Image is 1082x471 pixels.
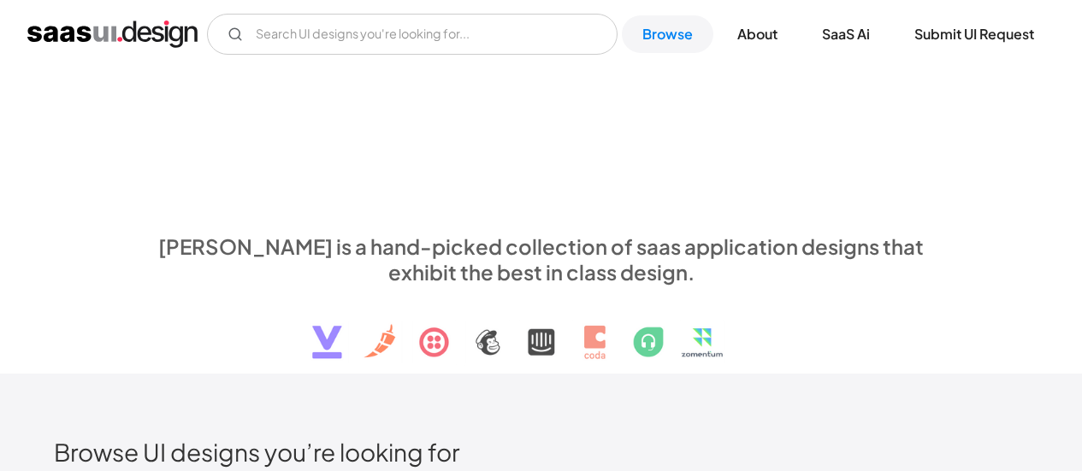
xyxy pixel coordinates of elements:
[801,15,890,53] a: SaaS Ai
[207,14,618,55] input: Search UI designs you're looking for...
[148,85,935,217] h1: Explore SaaS UI design patterns & interactions.
[148,233,935,285] div: [PERSON_NAME] is a hand-picked collection of saas application designs that exhibit the best in cl...
[207,14,618,55] form: Email Form
[622,15,713,53] a: Browse
[282,285,801,374] img: text, icon, saas logo
[54,437,1028,467] h2: Browse UI designs you’re looking for
[27,21,198,48] a: home
[894,15,1055,53] a: Submit UI Request
[717,15,798,53] a: About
